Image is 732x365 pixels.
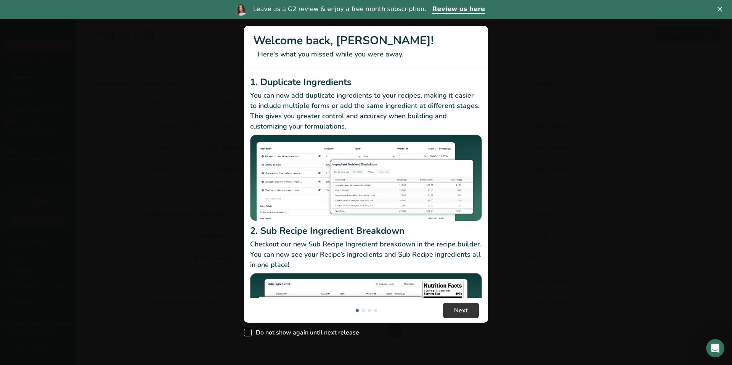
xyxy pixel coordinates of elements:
a: Review us here [432,5,485,14]
h2: 1. Duplicate Ingredients [250,75,482,89]
p: Checkout our new Sub Recipe Ingredient breakdown in the recipe builder. You can now see your Reci... [250,239,482,270]
button: Next [443,303,479,318]
p: Here's what you missed while you were away. [253,49,479,59]
h2: 2. Sub Recipe Ingredient Breakdown [250,224,482,238]
div: Leave us a G2 review & enjoy a free month subscription. [253,5,426,13]
span: Do not show again until next release [252,329,359,336]
img: Sub Recipe Ingredient Breakdown [250,273,482,360]
p: You can now add duplicate ingredients to your recipes, making it easier to include multiple forms... [250,90,482,132]
span: Next [454,306,468,315]
div: Close [718,7,725,11]
iframe: Intercom live chat [706,339,724,357]
img: Profile image for Reem [235,3,247,16]
h1: Welcome back, [PERSON_NAME]! [253,32,479,49]
img: Duplicate Ingredients [250,135,482,221]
